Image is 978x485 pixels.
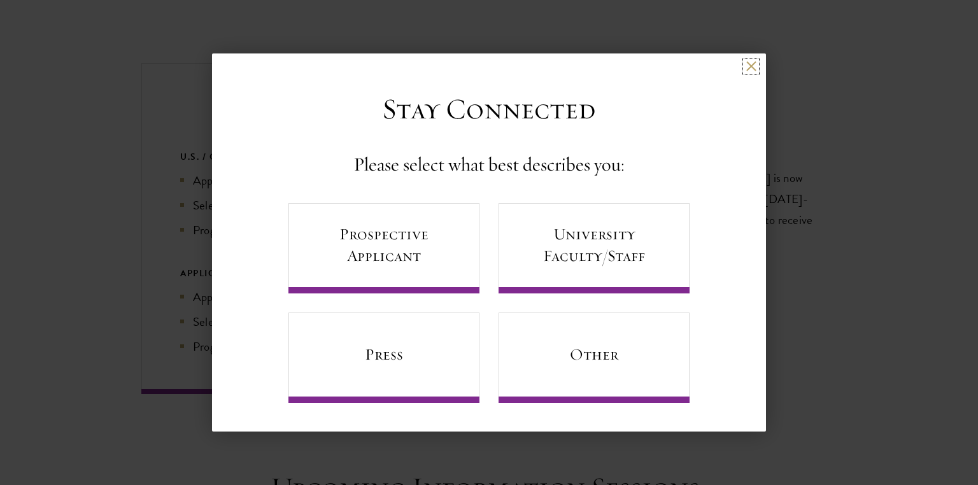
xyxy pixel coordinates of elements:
a: University Faculty/Staff [499,203,690,293]
h4: Please select what best describes you: [353,152,625,178]
a: Prospective Applicant [288,203,479,293]
a: Other [499,313,690,403]
h3: Stay Connected [382,92,596,127]
a: Press [288,313,479,403]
